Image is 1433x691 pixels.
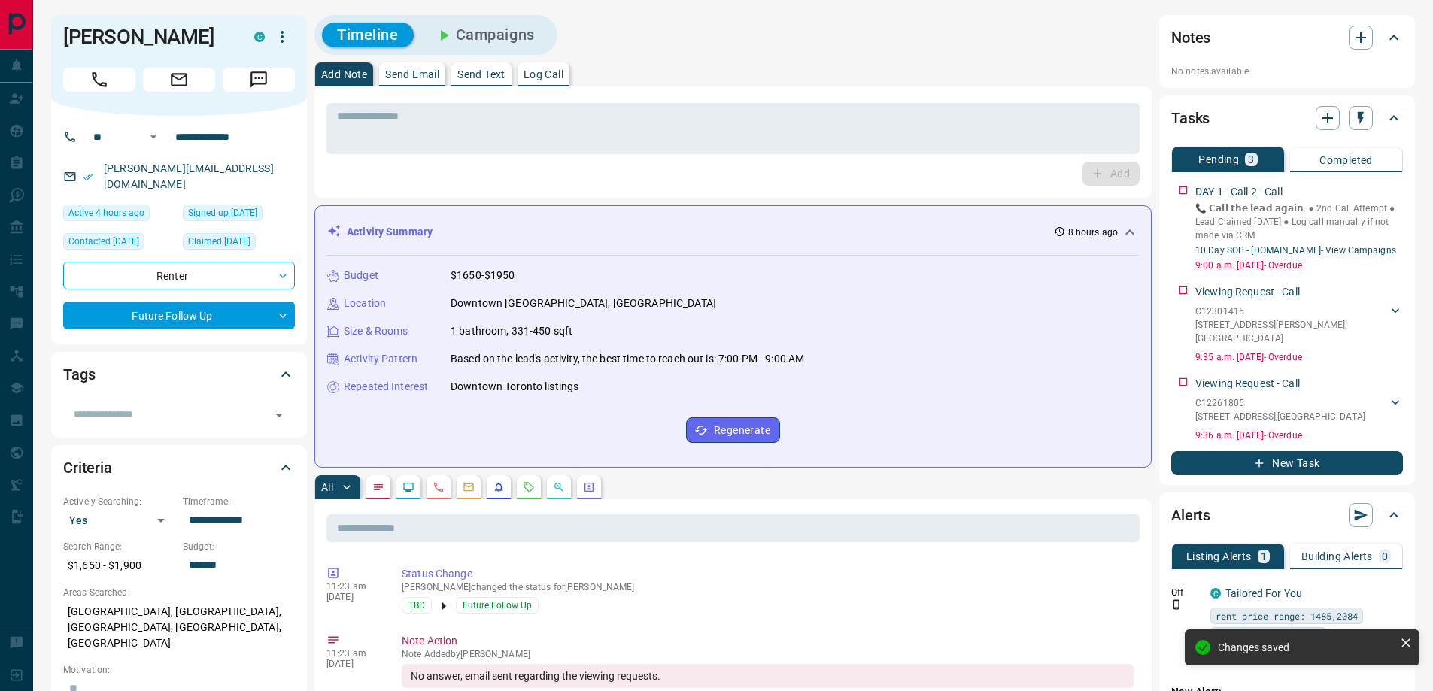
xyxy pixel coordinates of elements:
p: 9:36 a.m. [DATE] - Overdue [1195,429,1403,442]
button: Open [144,128,162,146]
button: Campaigns [420,23,550,47]
p: DAY 1 - Call 2 - Call [1195,184,1283,200]
p: Note Added by [PERSON_NAME] [402,649,1134,659]
p: Send Text [457,69,505,80]
p: $1,650 - $1,900 [63,553,175,578]
p: [STREET_ADDRESS][PERSON_NAME] , [GEOGRAPHIC_DATA] [1195,318,1388,345]
p: 11:23 am [326,581,379,592]
p: 11:23 am [326,648,379,659]
span: TBD [408,598,425,613]
p: Building Alerts [1301,551,1373,562]
p: 📞 𝗖𝗮𝗹𝗹 𝘁𝗵𝗲 𝗹𝗲𝗮𝗱 𝗮𝗴𝗮𝗶𝗻. ● 2nd Call Attempt ● Lead Claimed [DATE] ‎● Log call manually if not made ... [1195,202,1403,242]
p: Status Change [402,566,1134,582]
p: Location [344,295,386,311]
div: Criteria [63,450,295,486]
div: Alerts [1171,497,1403,533]
span: Call [63,68,135,92]
p: 1 [1261,551,1267,562]
svg: Push Notification Only [1171,599,1182,610]
p: Log Call [524,69,563,80]
p: No notes available [1171,65,1403,78]
div: Renter [63,262,295,289]
p: Activity Pattern [344,351,417,367]
span: Contacted [DATE] [68,234,139,249]
svg: Listing Alerts [493,481,505,493]
p: Pending [1198,154,1239,165]
h2: Tags [63,362,95,386]
p: Note Action [402,633,1134,649]
p: Downtown Toronto listings [451,379,578,395]
svg: Requests [523,481,535,493]
button: Timeline [322,23,414,47]
div: Notes [1171,20,1403,56]
p: 1 bathroom, 331-450 sqft [451,323,572,339]
p: C12301415 [1195,305,1388,318]
span: Active 4 hours ago [68,205,144,220]
div: Sun Aug 10 2025 [63,233,175,254]
div: Changes saved [1218,641,1394,653]
p: $1650-$1950 [451,268,515,283]
h1: [PERSON_NAME] [63,25,232,49]
a: Tailored For You [1225,587,1302,599]
p: Timeframe: [183,495,295,508]
span: Claimed [DATE] [188,234,250,249]
p: 9:00 a.m. [DATE] - Overdue [1195,259,1403,272]
p: All [321,482,333,492]
div: condos.ca [1210,588,1221,599]
p: Size & Rooms [344,323,408,339]
div: Tags [63,356,295,392]
div: Activity Summary8 hours ago [327,218,1139,246]
h2: Notes [1171,26,1210,50]
p: Downtown [GEOGRAPHIC_DATA], [GEOGRAPHIC_DATA] [451,295,716,311]
p: Budget: [183,540,295,553]
p: C12261805 [1195,396,1365,410]
p: 0 [1382,551,1388,562]
span: Future Follow Up [463,598,532,613]
p: 3 [1248,154,1254,165]
div: C12301415[STREET_ADDRESS][PERSON_NAME],[GEOGRAPHIC_DATA] [1195,302,1403,348]
h2: Criteria [63,456,112,480]
p: Send Email [385,69,439,80]
p: Viewing Request - Call [1195,376,1300,392]
p: Repeated Interest [344,379,428,395]
p: Off [1171,586,1201,599]
p: Activity Summary [347,224,433,240]
h2: Alerts [1171,503,1210,527]
div: Tasks [1171,100,1403,136]
p: [STREET_ADDRESS] , [GEOGRAPHIC_DATA] [1195,410,1365,423]
p: [DATE] [326,592,379,602]
p: Completed [1319,155,1373,165]
div: Yes [63,508,175,532]
p: Listing Alerts [1186,551,1252,562]
a: 10 Day SOP - [DOMAIN_NAME]- View Campaigns [1195,245,1396,256]
span: Email [143,68,215,92]
p: Areas Searched: [63,586,295,599]
div: Sun Aug 10 2025 [183,205,295,226]
svg: Lead Browsing Activity [402,481,414,493]
p: Budget [344,268,378,283]
p: [GEOGRAPHIC_DATA], [GEOGRAPHIC_DATA], [GEOGRAPHIC_DATA], [GEOGRAPHIC_DATA], [GEOGRAPHIC_DATA] [63,599,295,656]
div: Sun Aug 10 2025 [183,233,295,254]
svg: Opportunities [553,481,565,493]
h2: Tasks [1171,106,1210,130]
span: Message [223,68,295,92]
div: Sun Aug 17 2025 [63,205,175,226]
p: Search Range: [63,540,175,553]
svg: Calls [433,481,445,493]
p: Based on the lead's activity, the best time to reach out is: 7:00 PM - 9:00 AM [451,351,804,367]
svg: Email Verified [83,171,93,182]
div: No answer, email sent regarding the viewing requests. [402,664,1134,688]
button: New Task [1171,451,1403,475]
svg: Notes [372,481,384,493]
button: Open [269,405,290,426]
span: rent price range: 1485,2084 [1216,608,1358,623]
p: [PERSON_NAME] changed the status for [PERSON_NAME] [402,582,1134,593]
svg: Agent Actions [583,481,595,493]
p: Motivation: [63,663,295,677]
p: [DATE] [326,659,379,669]
p: Actively Searching: [63,495,175,508]
svg: Emails [463,481,475,493]
div: condos.ca [254,32,265,42]
p: Add Note [321,69,367,80]
p: 8 hours ago [1068,226,1118,239]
